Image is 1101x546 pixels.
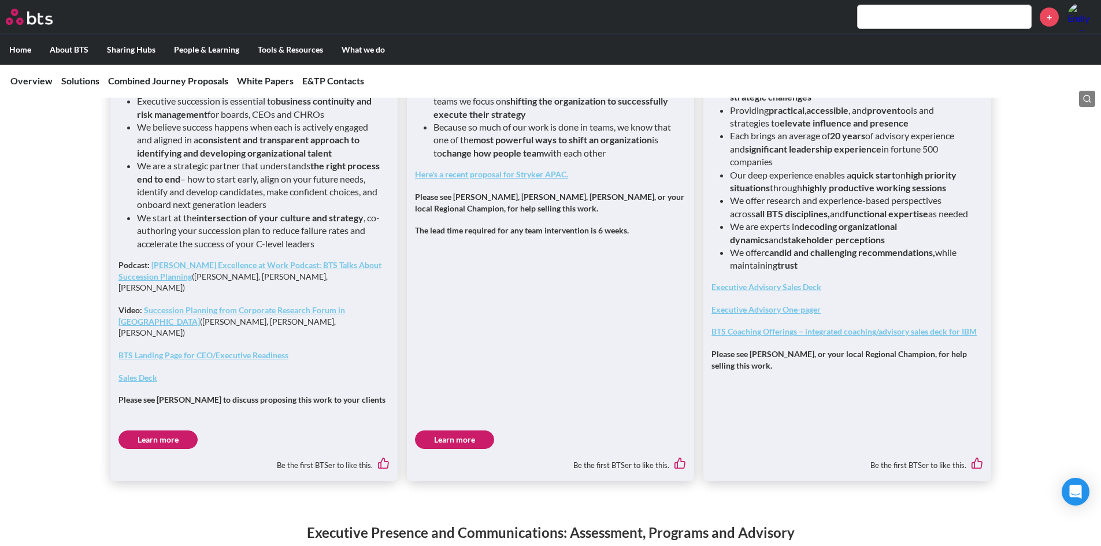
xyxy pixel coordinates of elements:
p: ([PERSON_NAME], [PERSON_NAME], [PERSON_NAME]) [118,304,390,339]
strong: business continuity and risk management [137,95,372,119]
label: Tools & Resources [249,35,332,65]
li: We offer while maintaining [730,246,973,272]
strong: practical [769,105,805,116]
a: Here's a recent proposal for Stryker APAC. [415,169,568,179]
strong: elevate influence and presence [780,117,909,128]
a: Learn more [415,430,494,449]
label: What we do [332,35,394,65]
li: Executive succession is essential to for boards, CEOs and CHROs [137,95,380,121]
strong: Podcast: [118,260,150,270]
strong: 20 years [830,130,865,141]
li: Each brings an average of of advisory experience and in fortune 500 companies [730,129,973,168]
li: We start at the , co-authoring your succession plan to reduce failure rates and accelerate the su... [137,211,380,250]
li: Because so much of our work is done in teams, we know that one of the is to with each other [433,121,677,159]
strong: accessible [806,105,848,116]
a: White Papers [237,75,294,86]
div: Open Intercom Messenger [1062,478,1089,506]
a: BTS Coaching Offerings – integrated coaching/advisory sales deck for IBM [711,326,977,336]
img: BTS Logo [6,9,53,25]
a: + [1040,8,1059,27]
strong: Video: [118,305,142,315]
img: Emily Ramdhany [1067,3,1095,31]
p: ([PERSON_NAME], [PERSON_NAME], [PERSON_NAME]) [118,259,390,294]
strong: quick start [851,169,895,180]
div: Be the first BTSer to like this. [711,449,983,473]
strong: the right process end to end [137,160,380,184]
strong: significant leadership experience [745,143,881,154]
a: Sales Deck [118,373,157,382]
li: We believe success happens when each is actively engaged and aligned in a [137,121,380,159]
strong: Please see [PERSON_NAME] to discuss proposing this work to your clients [118,395,385,404]
strong: functional expertise [845,208,928,219]
li: We are experts in and [730,220,973,246]
a: BTS Landing Page for CEO/Executive Readiness [118,350,288,360]
li: We are a strategic partner that understands – how to start early, align on your future needs, ide... [137,159,380,211]
a: Learn more [118,430,198,449]
strong: stakeholder perceptions [784,234,885,245]
strong: all BTS disciplines, [755,208,830,219]
label: About BTS [40,35,98,65]
strong: proven [867,105,897,116]
a: Executive Advisory Sales Deck [711,282,821,292]
li: We offer research and experience-based perspectives across and as needed [730,194,973,220]
strong: The lead time required for any team intervention is 6 weeks. [415,225,629,235]
li: Working with executive teams, project teams, and scrum teams we focus on [433,82,677,121]
strong: most powerful ways to shift an organization [473,134,652,145]
label: Sharing Hubs [98,35,165,65]
strong: candid and challenging recommendations, [765,247,935,258]
a: Go home [6,9,74,25]
a: Executive Advisory One-pager [711,304,821,314]
label: People & Learning [165,35,249,65]
div: Be the first BTSer to like this. [118,449,390,473]
li: Our deep experience enables a on through [730,169,973,195]
strong: Please see [PERSON_NAME], [PERSON_NAME], [PERSON_NAME], or your local Regional Champion, for help... [415,192,684,213]
strong: intersection of your culture and strategy [197,212,364,223]
a: Overview [10,75,53,86]
strong: decoding organizational dynamics [730,221,897,244]
a: [PERSON_NAME] Excellence at Work Podcast: BTS Talks About Succession Planning [118,260,381,281]
a: Profile [1067,3,1095,31]
a: Combined Journey Proposals [108,75,228,86]
li: Providing , , and tools and strategies to [730,104,973,130]
strong: highly productive working sessions [802,182,946,193]
strong: Please see [PERSON_NAME], or your local Regional Champion, for help selling this work. [711,349,967,370]
a: Succession Planning from Corporate Research Forum in [GEOGRAPHIC_DATA] [118,305,345,326]
strong: change how people team [442,147,544,158]
a: E&TP Contacts [302,75,364,86]
strong: trust [777,259,798,270]
strong: shifting the organization to successfully execute their strategy [433,95,668,119]
a: Solutions [61,75,99,86]
strong: consistent and transparent approach to identifying and developing organizational talent [137,134,359,158]
div: Be the first BTSer to like this. [415,449,686,473]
